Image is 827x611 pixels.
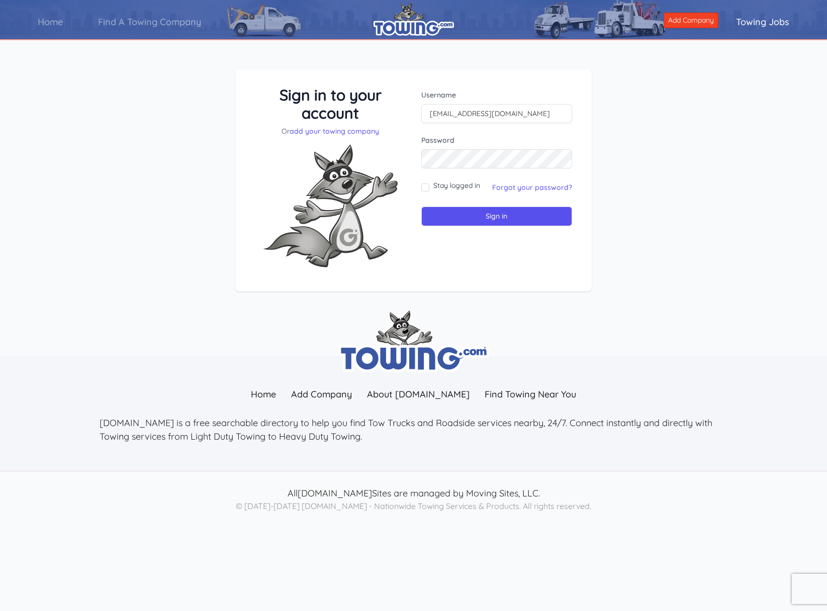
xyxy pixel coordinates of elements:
[664,13,718,28] a: Add Company
[298,487,372,499] a: [DOMAIN_NAME]
[255,136,406,275] img: Fox-Excited.png
[255,126,406,136] p: Or
[100,486,728,500] p: All Sites are managed by Moving Sites, LLC.
[243,383,284,405] a: Home
[255,86,406,122] h3: Sign in to your account
[421,207,573,226] input: Sign in
[20,8,80,36] a: Home
[338,311,489,372] img: towing
[433,180,480,190] label: Stay logged in
[80,8,219,36] a: Find A Towing Company
[100,416,728,443] p: [DOMAIN_NAME] is a free searchable directory to help you find Tow Trucks and Roadside services ne...
[477,383,584,405] a: Find Towing Near You
[421,90,573,100] label: Username
[718,8,807,36] a: Towing Jobs
[359,383,477,405] a: About [DOMAIN_NAME]
[236,501,591,511] span: © [DATE]-[DATE] [DOMAIN_NAME] - Nationwide Towing Services & Products. All rights reserved.
[492,183,572,192] a: Forgot your password?
[290,127,379,136] a: add your towing company
[374,3,454,36] img: logo.png
[284,383,359,405] a: Add Company
[421,135,573,145] label: Password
